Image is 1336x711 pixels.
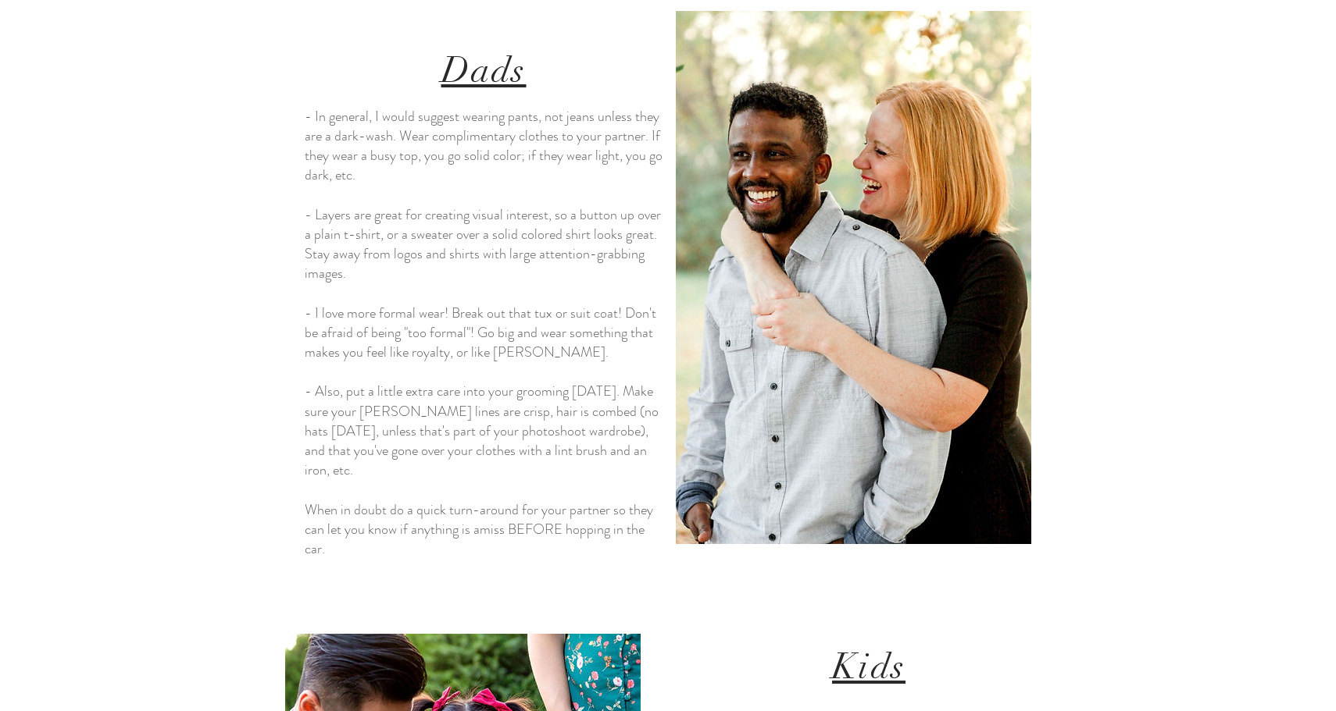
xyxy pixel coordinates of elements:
p: - Also, put a little extra care into your grooming [DATE]. Make sure your [PERSON_NAME] lines are... [305,362,663,480]
p: - Layers are great for creating visual interest, so a button up over a plain t-shirt, or a sweate... [305,205,663,284]
p: When in doubt do a quick turn-around for your partner so they can let you know if anything is ami... [305,500,663,560]
span: Dads [441,49,527,92]
iframe: Wix Chat [1263,638,1336,711]
span: Kids [832,645,906,688]
p: - In general, I would suggest wearing pants, not jeans unless they are a dark-wash. Wear complime... [305,107,663,186]
img: IMG_4208-2_edited.jpg [676,11,1031,544]
p: - I love more formal wear! Break out that tux or suit coat! Don't be afraid of being "too formal"... [305,283,663,362]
